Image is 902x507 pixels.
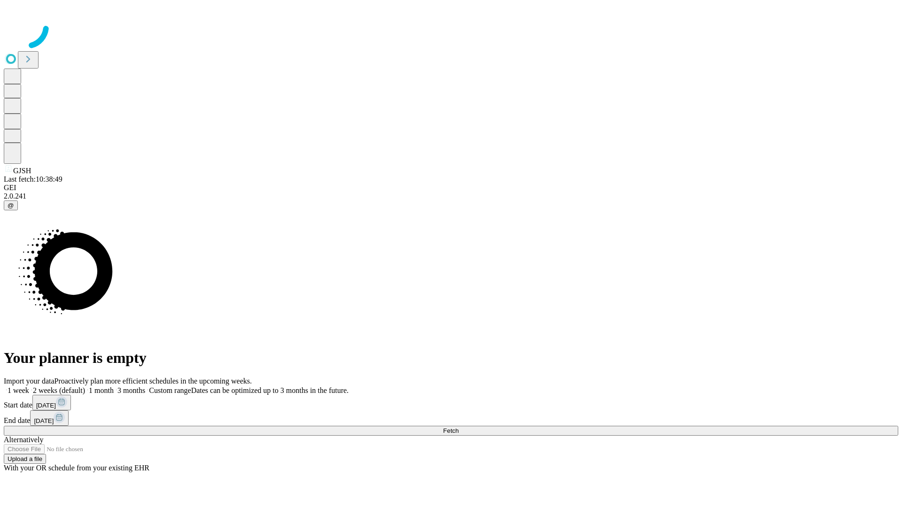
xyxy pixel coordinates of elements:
[4,464,149,472] span: With your OR schedule from your existing EHR
[13,167,31,175] span: GJSH
[4,426,898,436] button: Fetch
[4,436,43,444] span: Alternatively
[32,395,71,410] button: [DATE]
[149,386,191,394] span: Custom range
[36,402,56,409] span: [DATE]
[54,377,252,385] span: Proactively plan more efficient schedules in the upcoming weeks.
[89,386,114,394] span: 1 month
[443,427,459,434] span: Fetch
[4,200,18,210] button: @
[4,377,54,385] span: Import your data
[4,175,62,183] span: Last fetch: 10:38:49
[191,386,349,394] span: Dates can be optimized up to 3 months in the future.
[4,395,898,410] div: Start date
[34,417,54,424] span: [DATE]
[8,202,14,209] span: @
[117,386,145,394] span: 3 months
[33,386,85,394] span: 2 weeks (default)
[8,386,29,394] span: 1 week
[30,410,69,426] button: [DATE]
[4,410,898,426] div: End date
[4,349,898,367] h1: Your planner is empty
[4,184,898,192] div: GEI
[4,192,898,200] div: 2.0.241
[4,454,46,464] button: Upload a file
